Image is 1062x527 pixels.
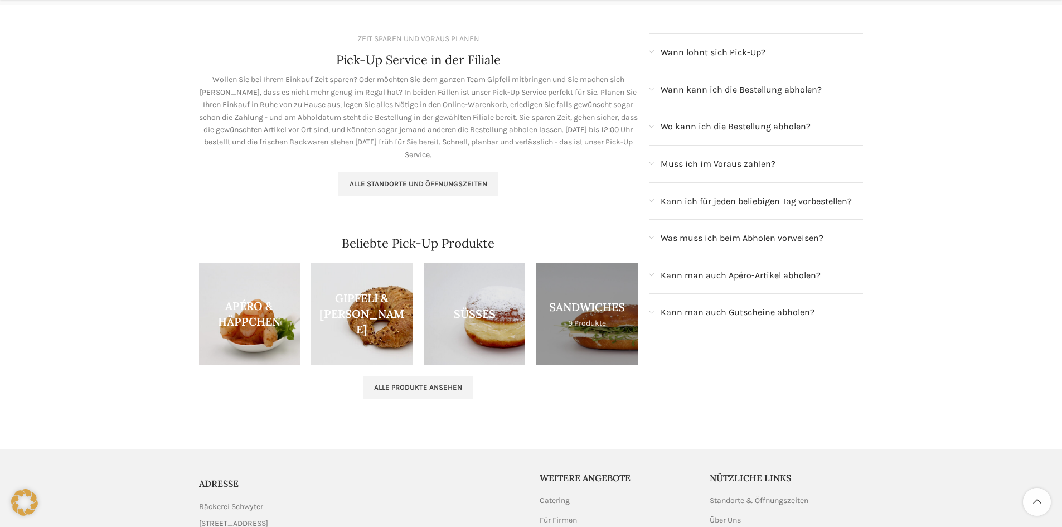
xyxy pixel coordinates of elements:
[338,172,498,196] a: Alle Standorte und Öffnungszeiten
[357,33,479,45] div: ZEIT SPAREN UND VORAUS PLANEN
[311,263,413,365] a: Product category brotli
[342,235,494,252] h4: Beliebte Pick-Up Produkte
[540,472,694,484] h5: Weitere Angebote
[710,515,742,526] a: Über Uns
[661,268,821,283] span: Kann man auch Apéro-Artikel abholen?
[661,45,765,60] span: Wann lohnt sich Pick-Up?
[424,263,525,365] a: Product category sussgeback
[710,495,809,506] a: Standorte & Öffnungszeiten
[540,515,578,526] a: Für Firmen
[661,83,822,97] span: Wann kann ich die Bestellung abholen?
[199,478,239,489] span: ADRESSE
[661,157,775,171] span: Muss ich im Voraus zahlen?
[336,51,501,69] h4: Pick-Up Service in der Filiale
[540,495,571,506] a: Catering
[374,383,462,392] span: Alle Produkte ansehen
[363,376,473,399] a: Alle Produkte ansehen
[661,305,814,320] span: Kann man auch Gutscheine abholen?
[350,180,487,188] span: Alle Standorte und Öffnungszeiten
[1023,488,1051,516] a: Scroll to top button
[710,472,864,484] h5: Nützliche Links
[661,119,811,134] span: Wo kann ich die Bestellung abholen?
[199,263,300,365] a: Product category apero-haeppchen
[199,74,638,161] p: Wollen Sie bei Ihrem Einkauf Zeit sparen? Oder möchten Sie dem ganzen Team Gipfeli mitbringen und...
[536,263,638,365] a: Product category sandwiches
[661,231,823,245] span: Was muss ich beim Abholen vorweisen?
[199,501,263,513] span: Bäckerei Schwyter
[661,194,852,209] span: Kann ich für jeden beliebigen Tag vorbestellen?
